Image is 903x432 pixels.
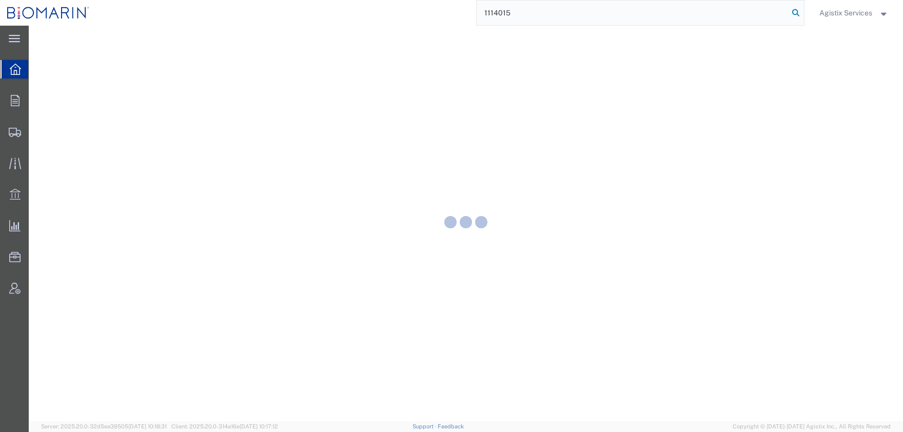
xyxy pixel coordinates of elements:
span: [DATE] 10:18:31 [128,423,167,429]
button: Agistix Services [819,7,889,19]
span: Server: 2025.20.0-32d5ea39505 [41,423,167,429]
input: Search for shipment number, reference number [477,1,789,25]
img: logo [7,5,89,21]
span: Client: 2025.20.0-314a16e [171,423,278,429]
a: Support [413,423,438,429]
a: Feedback [438,423,464,429]
span: Copyright © [DATE]-[DATE] Agistix Inc., All Rights Reserved [733,422,891,431]
span: Agistix Services [819,7,872,18]
span: [DATE] 10:17:12 [240,423,278,429]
